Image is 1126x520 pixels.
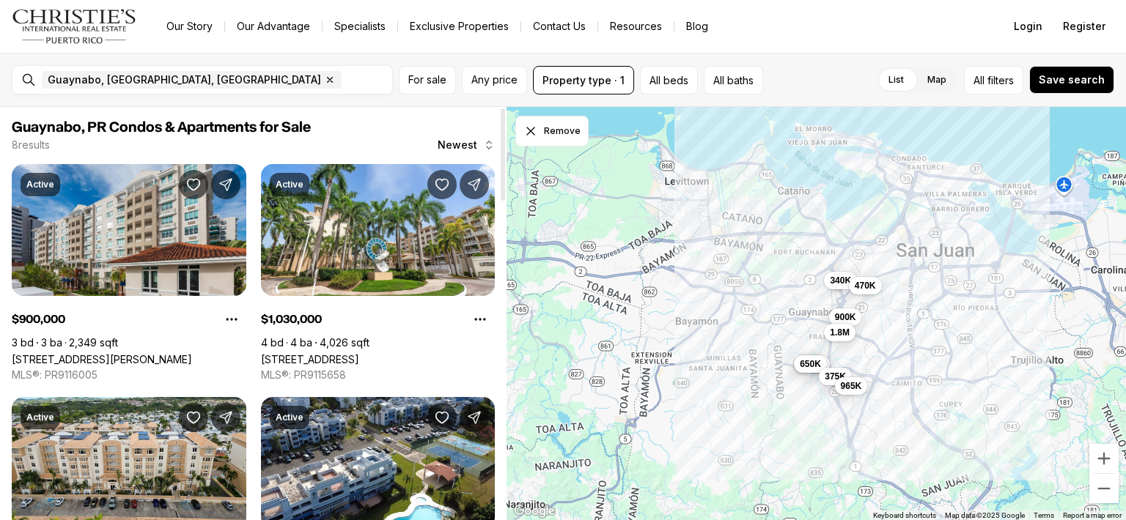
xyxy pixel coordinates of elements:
a: Resources [598,16,674,37]
p: Active [276,179,303,190]
label: Map [916,67,958,93]
span: All [974,73,985,88]
button: All beds [640,66,698,94]
button: 900K [828,308,861,326]
span: 965K [840,379,861,391]
span: For sale [408,74,446,86]
span: Newest [438,139,477,151]
a: Terms (opens in new tab) [1034,511,1054,519]
button: Share Property [211,170,240,199]
span: filters [987,73,1014,88]
button: Share Property [460,170,489,199]
button: 340K [824,271,857,289]
button: Zoom in [1089,444,1119,473]
a: Our Story [155,16,224,37]
button: Dismiss drawing [515,116,589,146]
img: logo [12,9,137,44]
span: Guaynabo, [GEOGRAPHIC_DATA], [GEOGRAPHIC_DATA] [48,74,321,86]
span: Save search [1039,74,1105,86]
button: 650K [794,354,827,372]
button: Share Property [211,403,240,432]
p: 8 results [12,139,50,151]
button: Any price [462,66,527,94]
a: Specialists [323,16,397,37]
button: Property options [217,305,246,334]
span: 900K [834,311,855,323]
button: Share Property [460,403,489,432]
p: Active [276,412,303,423]
button: Property type · 1 [533,66,634,94]
a: 1 PALMA REAL AVE. #2 A6, GUAYNABO PR, 00969 [261,353,359,365]
button: For sale [399,66,456,94]
button: Register [1054,12,1114,41]
label: List [877,67,916,93]
button: 470K [848,277,881,294]
button: Save Property: 1353 AVE PALMA REAL #9B 1 [179,403,208,432]
button: 1.8M [824,324,855,341]
button: 965K [834,376,867,394]
p: Active [26,412,54,423]
button: Newest [429,130,504,160]
a: Our Advantage [225,16,322,37]
a: Report a map error [1063,511,1122,519]
button: Login [1005,12,1051,41]
span: Login [1014,21,1042,32]
span: 1.8M [830,327,850,338]
button: Save Property: 1-02 CAOBA ST SAN PATRICIO AVE #303 [179,170,208,199]
button: 375K [819,367,852,385]
p: Active [26,179,54,190]
span: 650K [800,357,821,369]
a: 1-02 CAOBA ST SAN PATRICIO AVE #303, GUAYNABO PR, 00968 [12,353,192,365]
button: Allfilters [964,66,1023,94]
button: Property options [466,305,495,334]
button: Save search [1029,66,1114,94]
button: Contact Us [521,16,597,37]
a: Exclusive Properties [398,16,520,37]
a: Blog [674,16,720,37]
span: Register [1063,21,1105,32]
span: 340K [830,274,851,286]
span: 375K [825,370,846,382]
span: Guaynabo, PR Condos & Apartments for Sale [12,120,311,135]
button: Save Property: Ave Parque de los Ninos CONDO CHALETS DEL PARQUE #4 B 6 [427,403,457,432]
span: 470K [854,280,875,291]
span: Map data ©2025 Google [945,511,1025,519]
button: Save Property: 1 PALMA REAL AVE. #2 A6 [427,170,457,199]
button: All baths [704,66,763,94]
span: Any price [471,74,518,86]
